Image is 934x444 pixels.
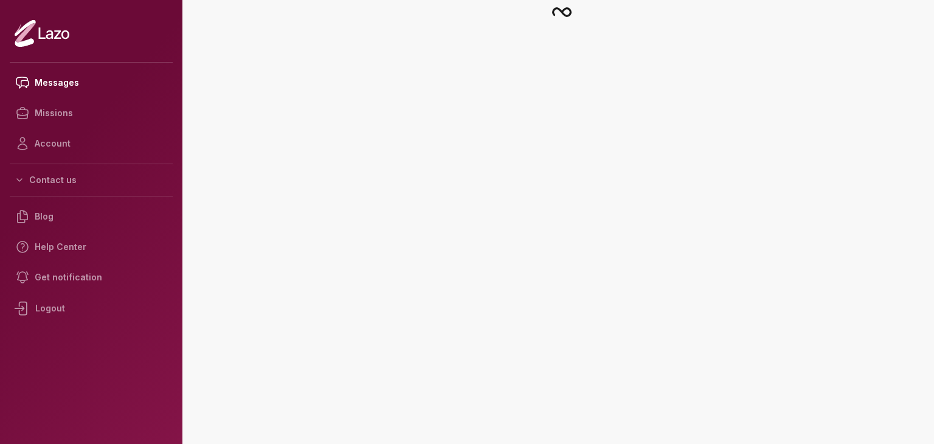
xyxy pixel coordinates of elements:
[10,98,173,128] a: Missions
[10,232,173,262] a: Help Center
[10,201,173,232] a: Blog
[10,128,173,159] a: Account
[10,293,173,324] div: Logout
[10,68,173,98] a: Messages
[10,169,173,191] button: Contact us
[10,262,173,293] a: Get notification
